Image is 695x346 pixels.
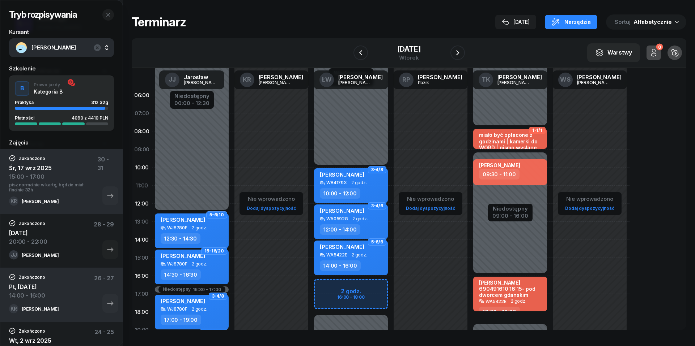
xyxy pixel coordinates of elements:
span: 2 godz. [511,299,526,304]
span: TK [482,77,490,83]
button: Warstwy [587,43,640,62]
div: 14:00 - 16:00 [9,291,45,300]
div: [PERSON_NAME] [259,74,303,80]
div: [PERSON_NAME] [22,306,59,311]
div: WA5422E [326,252,347,257]
span: [PERSON_NAME] [31,43,107,52]
span: 5-6/6 [371,241,383,243]
div: 10:00 - 12:00 [320,188,360,199]
div: Niedostępny [492,206,528,211]
div: 20:00 - 22:00 [9,237,47,246]
span: Praktyka [15,100,34,105]
div: Nie wprowadzono [562,194,617,204]
div: WA0592G [326,216,348,221]
a: KR[PERSON_NAME][PERSON_NAME] [234,70,309,89]
a: Dodaj dyspozycyjność [562,204,617,212]
div: [PERSON_NAME] [338,74,383,80]
span: 5-6/10 [209,214,224,216]
div: 12:30 - 14:30 [161,233,200,244]
span: [PERSON_NAME] [161,216,205,223]
div: 15:00 - 17:00 [9,172,97,181]
div: 14:00 - 16:00 [320,260,361,271]
span: KR [243,77,251,83]
div: [PERSON_NAME] [338,80,373,85]
div: Pazik [418,80,453,85]
div: [PERSON_NAME] [259,80,293,85]
div: 18:00 [132,303,152,321]
span: ŁW [322,77,332,83]
div: WJ8780F [167,225,187,230]
div: [PERSON_NAME] [577,80,612,85]
button: Niedostępny16:30 - 17:00 [163,287,221,292]
div: 14:30 - 16:30 [161,269,201,280]
h2: Tryb rozpisywania [9,9,77,21]
span: [PERSON_NAME] [161,252,205,259]
span: 2 godz. [352,252,367,258]
div: 12:00 [132,195,152,213]
a: WS[PERSON_NAME][PERSON_NAME] [552,70,627,89]
div: Pt, [DATE] [9,274,45,291]
div: 19:00 [132,321,152,339]
div: 0 [656,44,663,51]
div: 07:00 [132,104,152,122]
div: [DATE] [9,220,47,237]
div: 12:00 - 14:00 [320,224,360,235]
a: RP[PERSON_NAME]Pazik [393,70,468,89]
span: [PERSON_NAME] [161,298,205,304]
span: [PERSON_NAME] [320,207,364,214]
span: WS [560,77,571,83]
div: miało być opłacone z godzinami | kamerki do WORD | pismo wysłane [479,132,543,151]
div: 09:00 - 16:00 [492,211,528,219]
div: 16:00 [132,267,152,285]
span: 3-4/8 [212,295,224,297]
div: 17:00 - 19:00 [161,315,201,325]
div: 30 - 31 [97,155,114,196]
span: 1-1/1 [532,130,542,131]
span: JJ [11,252,17,258]
div: Jarosław [184,74,219,80]
div: Niedostępny [163,287,191,292]
span: Narzędzia [564,18,591,26]
span: [PERSON_NAME] [320,171,364,178]
div: 26 - 27 [94,274,114,304]
div: [DATE] [397,46,420,53]
div: [PERSON_NAME] [497,74,542,80]
div: Płatności [15,116,39,120]
div: [PERSON_NAME] [184,80,219,85]
div: [PERSON_NAME] [22,199,59,203]
div: Śr, 17 wrz 2025 [9,155,97,172]
button: Niedostępny09:00 - 16:00 [492,204,528,220]
a: ŁW[PERSON_NAME][PERSON_NAME] [314,70,389,89]
button: [DATE] [495,15,536,29]
div: [PERSON_NAME] [418,74,462,80]
a: JJJarosław[PERSON_NAME] [159,70,224,89]
div: Niedostępny [174,93,209,99]
div: wtorek [397,55,420,60]
div: [DATE] [502,18,530,26]
div: WJ8780F [167,307,187,311]
div: pisz normalnie w kartę, będzie miał finalnie 32h [9,181,97,192]
div: 15:00 [132,249,152,267]
div: 14:00 [132,231,152,249]
span: 2 godz. [192,225,207,230]
div: WA5422E [486,299,507,304]
div: Zakończono [9,274,45,280]
div: 00:00 - 12:30 [174,99,209,106]
span: [PERSON_NAME] [320,243,364,250]
div: 4090 z 4410 PLN [72,116,108,120]
div: Zakończono [9,220,45,226]
span: 2 godz. [351,180,367,185]
span: RP [402,77,410,83]
a: Dodaj dyspozycyjność [403,204,458,212]
div: 17:00 [132,285,152,303]
div: 13:00 [132,213,152,231]
div: Nie wprowadzono [403,194,458,204]
div: 31 z 32g [91,100,108,105]
button: Nie wprowadzonoDodaj dyspozycyjność [403,193,458,214]
div: Zakończono [9,328,45,334]
div: 16:30 - 17:00 [193,287,221,292]
div: Zakończono [9,155,45,161]
div: Nie wprowadzono [244,194,299,204]
div: [PERSON_NAME] [577,74,622,80]
button: 0 [647,46,661,60]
